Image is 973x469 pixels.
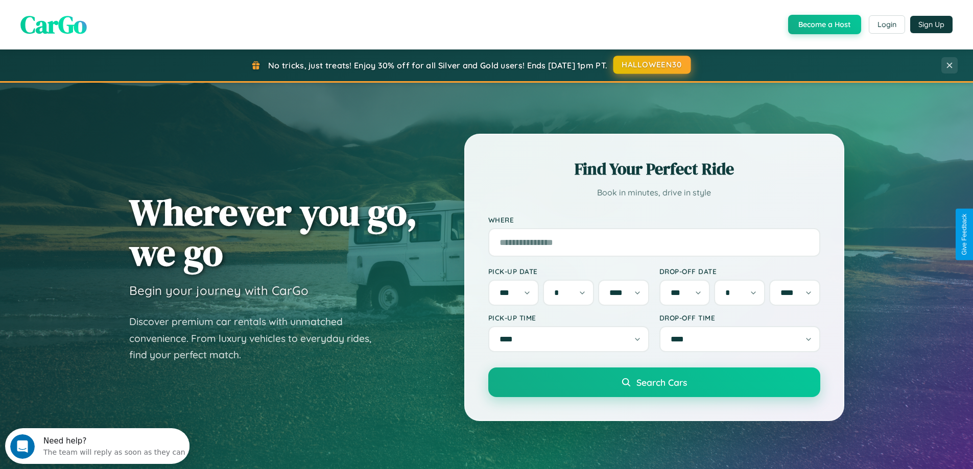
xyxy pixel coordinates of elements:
[129,283,308,298] h3: Begin your journey with CarGo
[869,15,905,34] button: Login
[788,15,861,34] button: Become a Host
[38,9,180,17] div: Need help?
[488,215,820,224] label: Where
[129,192,417,273] h1: Wherever you go, we go
[20,8,87,41] span: CarGo
[4,4,190,32] div: Open Intercom Messenger
[659,313,820,322] label: Drop-off Time
[129,313,385,363] p: Discover premium car rentals with unmatched convenience. From luxury vehicles to everyday rides, ...
[488,185,820,200] p: Book in minutes, drive in style
[636,377,687,388] span: Search Cars
[268,60,607,70] span: No tricks, just treats! Enjoy 30% off for all Silver and Gold users! Ends [DATE] 1pm PT.
[38,17,180,28] div: The team will reply as soon as they can
[10,434,35,459] iframe: Intercom live chat
[488,158,820,180] h2: Find Your Perfect Ride
[488,313,649,322] label: Pick-up Time
[910,16,953,33] button: Sign Up
[488,267,649,276] label: Pick-up Date
[659,267,820,276] label: Drop-off Date
[488,367,820,397] button: Search Cars
[5,428,189,464] iframe: Intercom live chat discovery launcher
[961,214,968,255] div: Give Feedback
[613,56,691,74] button: HALLOWEEN30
